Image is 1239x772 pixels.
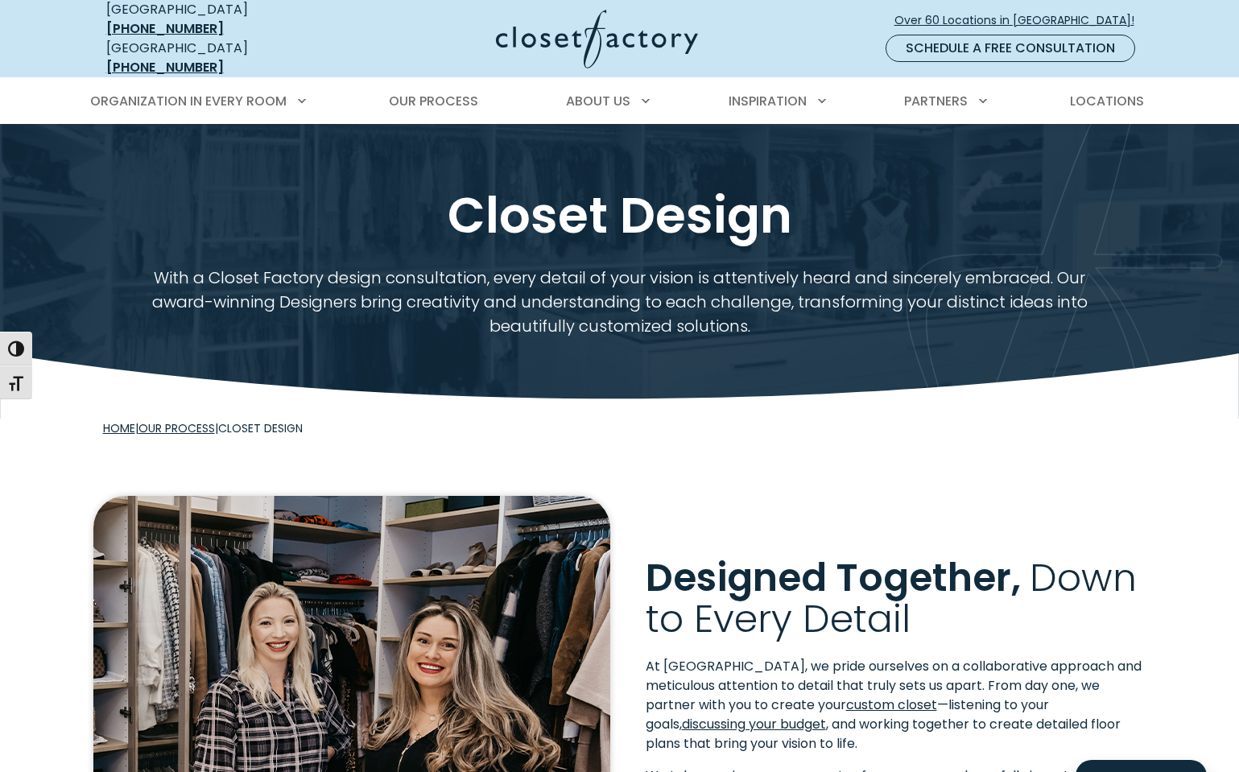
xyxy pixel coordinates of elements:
[846,696,937,714] a: custom closet
[218,420,303,436] span: Closet Design
[103,420,135,436] a: Home
[103,420,303,436] span: | |
[886,35,1135,62] a: Schedule a Free Consultation
[646,551,1137,646] span: Down to Every Detail
[90,92,287,110] span: Organization in Every Room
[389,92,478,110] span: Our Process
[729,92,807,110] span: Inspiration
[106,19,224,38] a: [PHONE_NUMBER]
[138,420,215,436] a: Our Process
[646,657,1146,753] p: At [GEOGRAPHIC_DATA], we pride ourselves on a collaborative approach and meticulous attention to ...
[904,92,968,110] span: Partners
[682,715,826,733] a: discussing your budget
[566,92,630,110] span: About Us
[79,79,1161,124] nav: Primary Menu
[106,39,340,77] div: [GEOGRAPHIC_DATA]
[496,10,698,68] img: Closet Factory Logo
[103,185,1137,246] h1: Closet Design
[646,551,1021,605] span: Designed Together,
[894,12,1147,29] span: Over 60 Locations in [GEOGRAPHIC_DATA]!
[106,58,224,76] a: [PHONE_NUMBER]
[147,266,1092,338] p: With a Closet Factory design consultation, every detail of your vision is attentively heard and s...
[894,6,1148,35] a: Over 60 Locations in [GEOGRAPHIC_DATA]!
[1070,92,1144,110] span: Locations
